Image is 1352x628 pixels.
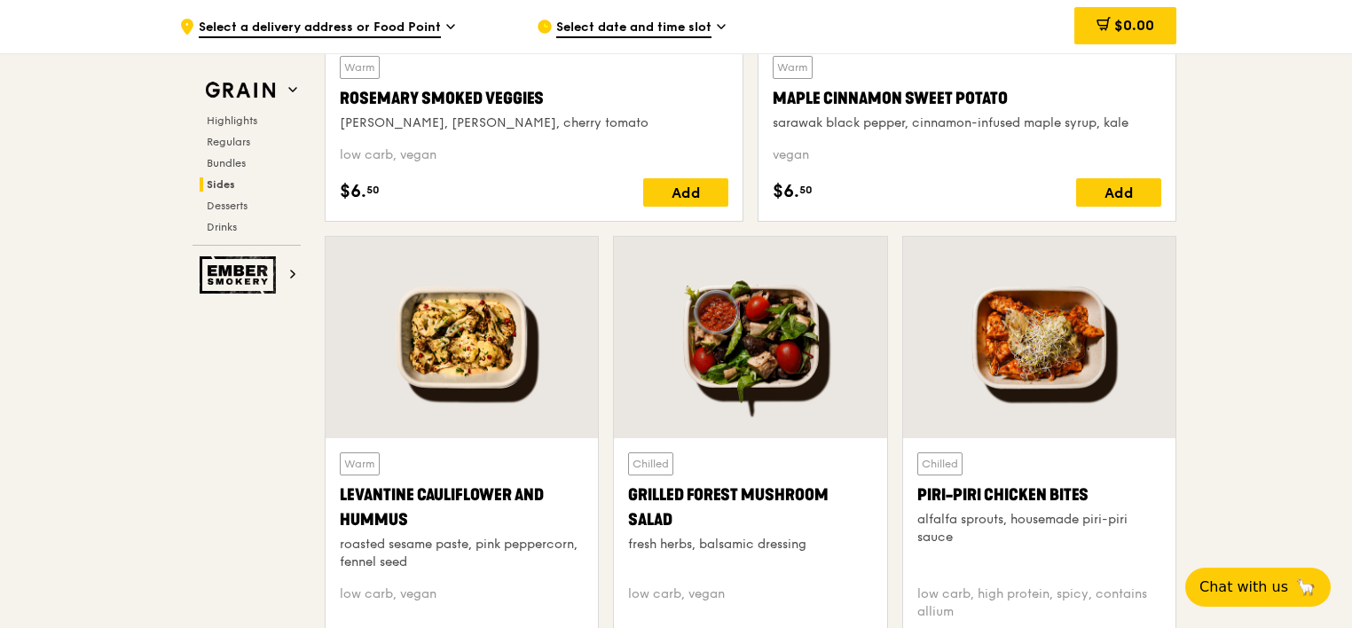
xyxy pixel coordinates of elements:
div: alfalfa sprouts, housemade piri-piri sauce [917,511,1161,546]
span: Select a delivery address or Food Point [199,19,441,38]
button: Chat with us🦙 [1185,568,1331,607]
span: 50 [799,183,813,197]
span: Drinks [207,221,237,233]
div: low carb, vegan [340,585,584,621]
div: low carb, vegan [628,585,872,621]
span: $0.00 [1114,17,1154,34]
span: 50 [366,183,380,197]
img: Ember Smokery web logo [200,256,281,294]
div: vegan [773,146,1161,164]
span: Desserts [207,200,248,212]
div: [PERSON_NAME], [PERSON_NAME], cherry tomato [340,114,728,132]
span: Sides [207,178,235,191]
div: Add [643,178,728,207]
span: $6. [340,178,366,205]
div: Chilled [628,452,673,475]
span: $6. [773,178,799,205]
div: Piri-piri Chicken Bites [917,483,1161,507]
div: Grilled Forest Mushroom Salad [628,483,872,532]
div: Warm [340,56,380,79]
div: Rosemary Smoked Veggies [340,86,728,111]
img: Grain web logo [200,75,281,106]
div: roasted sesame paste, pink peppercorn, fennel seed [340,536,584,571]
span: Regulars [207,136,250,148]
div: Levantine Cauliflower and Hummus [340,483,584,532]
span: Highlights [207,114,257,127]
div: Chilled [917,452,963,475]
div: Warm [773,56,813,79]
div: low carb, high protein, spicy, contains allium [917,585,1161,621]
div: fresh herbs, balsamic dressing [628,536,872,553]
div: sarawak black pepper, cinnamon-infused maple syrup, kale [773,114,1161,132]
span: 🦙 [1295,577,1317,598]
span: Bundles [207,157,246,169]
div: Add [1076,178,1161,207]
div: low carb, vegan [340,146,728,164]
div: Maple Cinnamon Sweet Potato [773,86,1161,111]
span: Chat with us [1199,577,1288,598]
span: Select date and time slot [556,19,711,38]
div: Warm [340,452,380,475]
